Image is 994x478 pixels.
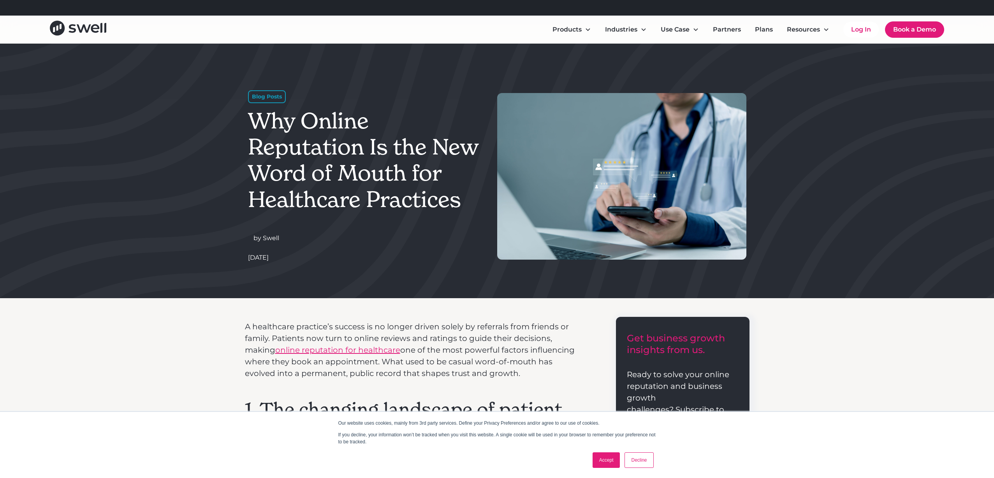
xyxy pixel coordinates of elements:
a: Partners [707,22,747,37]
p: Our website uses cookies, mainly from 3rd party services. Define your Privacy Preferences and/or ... [338,420,656,427]
div: Resources [787,25,820,34]
a: Accept [593,452,620,468]
a: Plans [749,22,779,37]
div: Industries [599,22,653,37]
a: Book a Demo [885,21,944,38]
a: Decline [625,452,653,468]
div: Products [546,22,597,37]
a: Log In [843,22,879,37]
div: Use Case [661,25,690,34]
div: Use Case [654,22,705,37]
p: If you decline, your information won’t be tracked when you visit this website. A single cookie wi... [338,431,656,445]
div: Resources [781,22,836,37]
div: Industries [605,25,637,34]
a: home [50,21,106,38]
div: Products [552,25,582,34]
